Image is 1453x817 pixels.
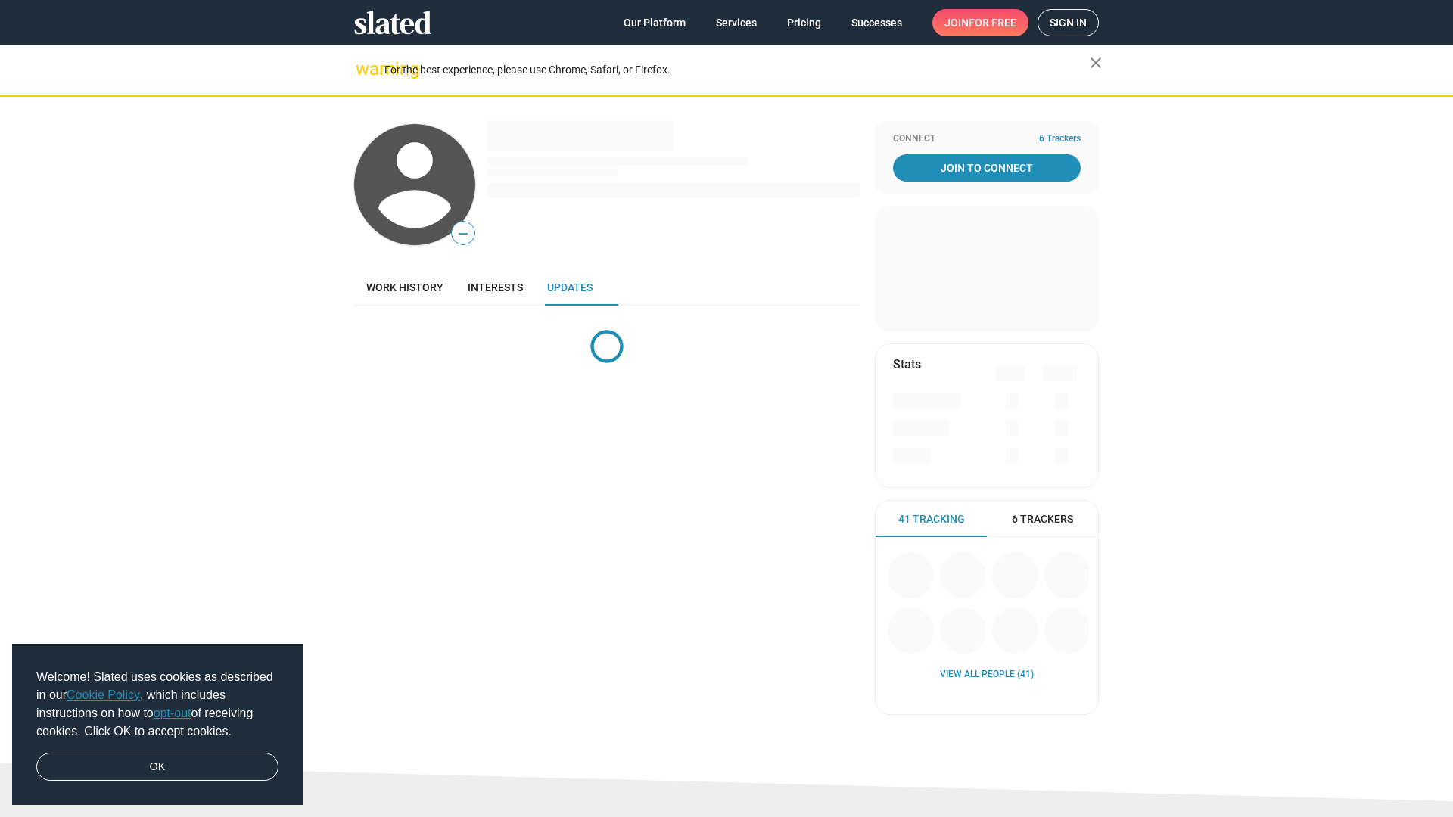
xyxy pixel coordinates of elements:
[851,9,902,36] span: Successes
[366,281,443,294] span: Work history
[1050,10,1087,36] span: Sign in
[940,669,1034,681] a: View all People (41)
[969,9,1016,36] span: for free
[716,9,757,36] span: Services
[154,707,191,719] a: opt-out
[893,133,1081,145] div: Connect
[36,668,278,741] span: Welcome! Slated uses cookies as described in our , which includes instructions on how to of recei...
[839,9,914,36] a: Successes
[535,269,605,306] a: Updates
[893,356,921,372] mat-card-title: Stats
[896,154,1078,182] span: Join To Connect
[944,9,1016,36] span: Join
[468,281,523,294] span: Interests
[704,9,769,36] a: Services
[775,9,833,36] a: Pricing
[547,281,593,294] span: Updates
[1039,133,1081,145] span: 6 Trackers
[67,688,140,701] a: Cookie Policy
[611,9,698,36] a: Our Platform
[1087,54,1105,72] mat-icon: close
[12,644,303,806] div: cookieconsent
[787,9,821,36] span: Pricing
[893,154,1081,182] a: Join To Connect
[456,269,535,306] a: Interests
[932,9,1028,36] a: Joinfor free
[356,60,374,78] mat-icon: warning
[384,60,1090,80] div: For the best experience, please use Chrome, Safari, or Firefox.
[898,512,965,527] span: 41 Tracking
[36,753,278,781] a: dismiss cookie message
[452,224,474,244] span: —
[1012,512,1073,527] span: 6 Trackers
[354,269,456,306] a: Work history
[624,9,686,36] span: Our Platform
[1038,9,1099,36] a: Sign in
